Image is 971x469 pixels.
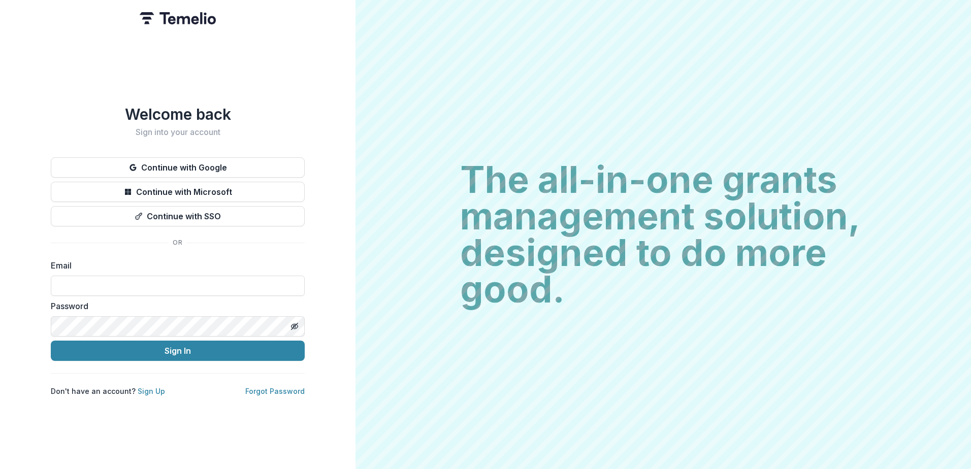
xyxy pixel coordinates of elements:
h2: Sign into your account [51,127,305,137]
button: Sign In [51,341,305,361]
label: Password [51,300,299,312]
button: Toggle password visibility [286,318,303,334]
a: Forgot Password [245,387,305,395]
p: Don't have an account? [51,386,165,396]
button: Continue with Microsoft [51,182,305,202]
img: Temelio [140,12,216,24]
a: Sign Up [138,387,165,395]
button: Continue with Google [51,157,305,178]
label: Email [51,259,299,272]
button: Continue with SSO [51,206,305,226]
h1: Welcome back [51,105,305,123]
